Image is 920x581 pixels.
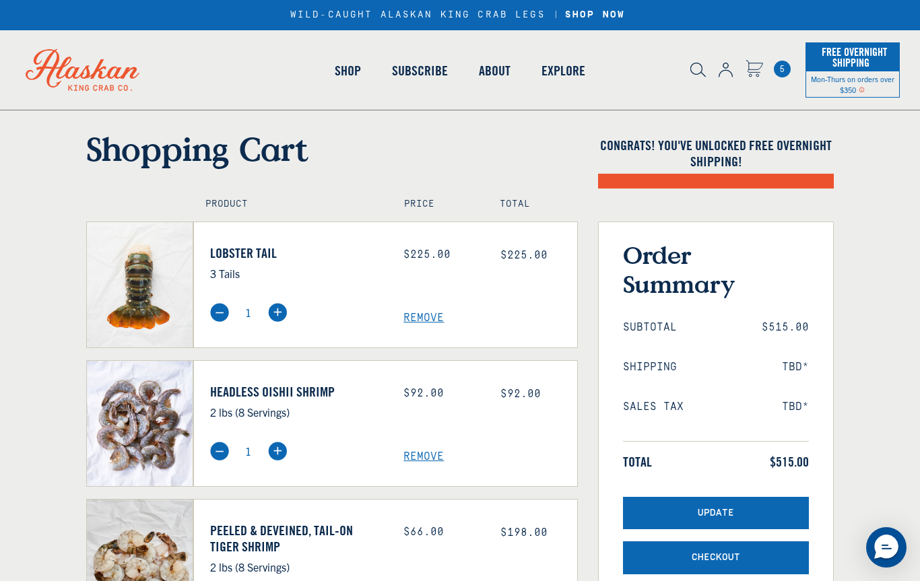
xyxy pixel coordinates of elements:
span: 5 [774,61,791,77]
a: Subscribe [376,32,463,109]
span: $198.00 [500,526,548,539]
span: Subtotal [623,321,677,334]
div: Messenger Dummy Widget [866,527,907,568]
span: $225.00 [500,249,548,261]
a: Peeled & Deveined, Tail-On Tiger Shrimp [210,522,384,555]
span: Free Overnight Shipping [818,42,887,73]
span: $515.00 [770,454,809,470]
div: WILD-CAUGHT ALASKAN KING CRAB LEGS | [290,9,630,21]
p: 3 Tails [210,265,384,282]
p: 2 lbs (8 Servings) [210,403,384,421]
img: minus [210,303,229,322]
span: Update [698,508,734,519]
img: Lobster Tail - 3 Tails [87,222,193,347]
span: Mon-Thurs on orders over $350 [811,74,894,94]
img: account [719,63,733,77]
img: search [690,63,706,77]
span: Shipping [623,361,677,374]
img: Alaskan King Crab Co. logo [7,30,158,110]
span: Checkout [692,552,740,563]
button: Checkout [623,541,809,574]
strong: SHOP NOW [565,9,625,20]
div: $225.00 [403,248,480,261]
a: Remove [403,312,577,324]
img: minus [210,442,229,460]
div: $66.00 [403,526,480,539]
h4: Product [205,199,376,210]
a: SHOP NOW [560,9,630,21]
h4: Total [500,199,566,210]
a: Explore [526,32,601,109]
a: Shop [319,32,376,109]
img: Headless Oishii Shrimp - 2 lbs (8 Servings) [87,361,193,486]
h1: Shopping Cart [86,129,578,168]
p: 2 lbs (8 Servings) [210,558,384,576]
a: Headless Oishii Shrimp [210,384,384,400]
a: Lobster Tail [210,245,384,261]
div: $92.00 [403,387,480,400]
img: plus [268,442,287,460]
span: $92.00 [500,388,541,400]
span: Sales Tax [623,401,684,413]
h4: Price [404,199,470,210]
span: $515.00 [762,321,809,334]
img: plus [268,303,287,322]
a: Remove [403,450,577,463]
button: Update [623,497,809,530]
a: About [463,32,526,109]
h3: Order Summary [623,240,809,298]
h4: Congrats! You've unlocked FREE OVERNIGHT SHIPPING! [598,137,834,170]
span: Shipping Notice Icon [859,85,865,94]
span: Total [623,454,652,470]
a: Cart [774,61,791,77]
a: Cart [746,60,763,79]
